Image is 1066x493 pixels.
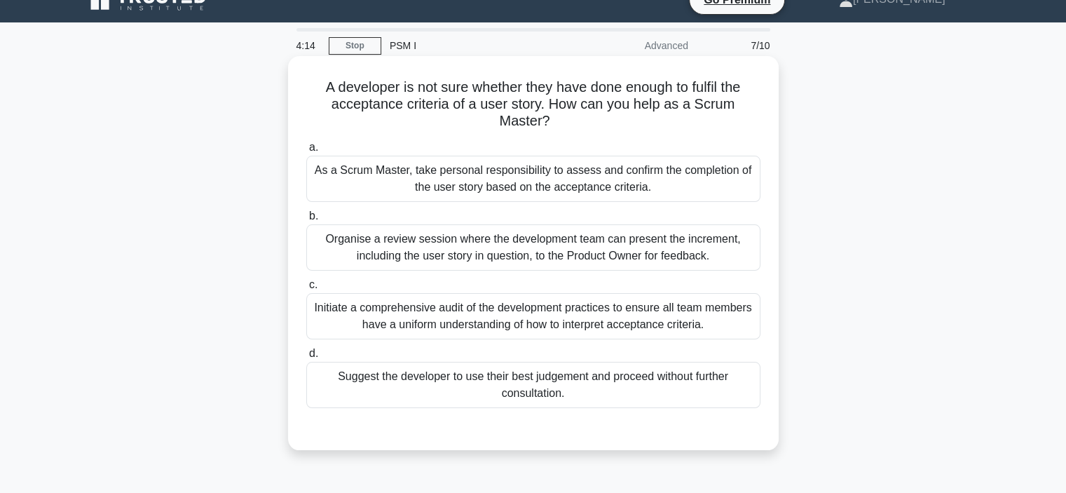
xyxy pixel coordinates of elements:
span: c. [309,278,317,290]
div: 7/10 [697,32,779,60]
div: Organise a review session where the development team can present the increment, including the use... [306,224,760,271]
div: 4:14 [288,32,329,60]
span: d. [309,347,318,359]
a: Stop [329,37,381,55]
h5: A developer is not sure whether they have done enough to fulfil the acceptance criteria of a user... [305,79,762,130]
div: PSM I [381,32,574,60]
span: a. [309,141,318,153]
div: As a Scrum Master, take personal responsibility to assess and confirm the completion of the user ... [306,156,760,202]
div: Initiate a comprehensive audit of the development practices to ensure all team members have a uni... [306,293,760,339]
span: b. [309,210,318,222]
div: Suggest the developer to use their best judgement and proceed without further consultation. [306,362,760,408]
div: Advanced [574,32,697,60]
